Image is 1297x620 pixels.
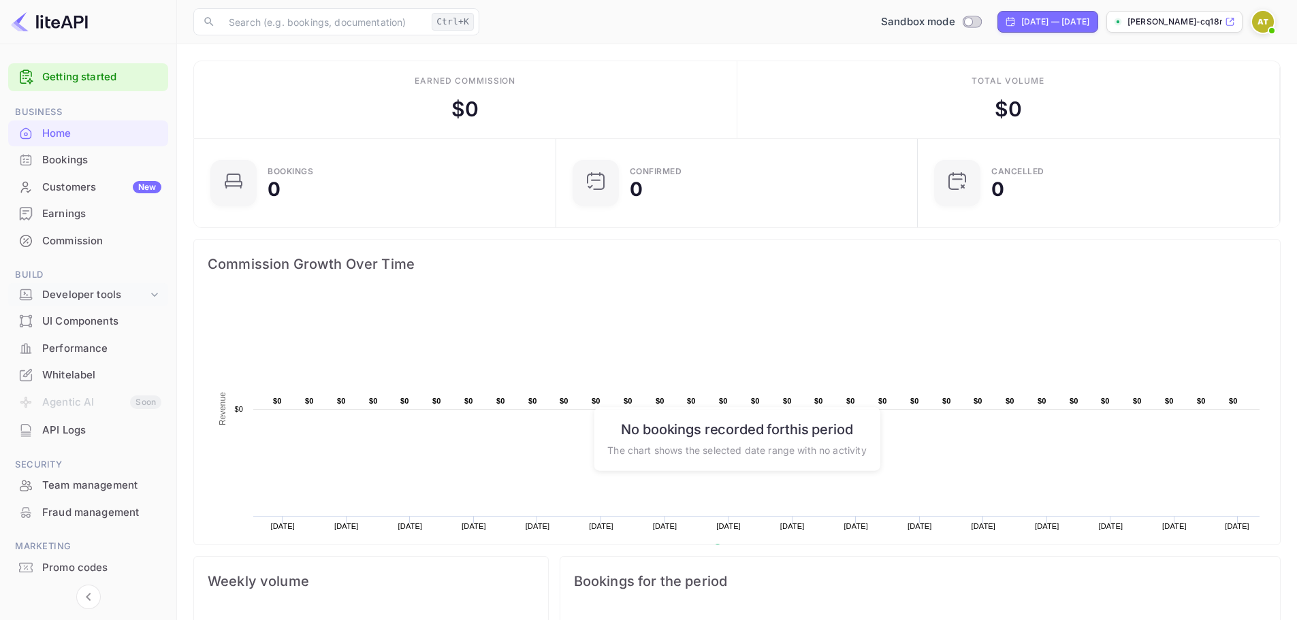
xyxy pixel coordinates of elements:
[630,180,643,199] div: 0
[719,397,728,405] text: $0
[8,228,168,253] a: Commission
[1127,16,1222,28] p: [PERSON_NAME]-cq18m.nuitee....
[218,392,227,425] text: Revenue
[8,201,168,226] a: Earnings
[1229,397,1238,405] text: $0
[8,201,168,227] div: Earnings
[8,362,168,389] div: Whitelabel
[8,63,168,91] div: Getting started
[11,11,88,33] img: LiteAPI logo
[8,147,168,174] div: Bookings
[528,397,537,405] text: $0
[656,397,664,405] text: $0
[8,500,168,525] a: Fraud management
[8,174,168,201] div: CustomersNew
[878,397,887,405] text: $0
[1162,522,1187,530] text: [DATE]
[1165,397,1174,405] text: $0
[8,417,168,444] div: API Logs
[42,314,161,329] div: UI Components
[8,362,168,387] a: Whitelabel
[972,75,1044,87] div: Total volume
[560,397,569,405] text: $0
[1021,16,1089,28] div: [DATE] — [DATE]
[268,167,313,176] div: Bookings
[42,152,161,168] div: Bookings
[1133,397,1142,405] text: $0
[42,478,161,493] div: Team management
[607,421,866,437] h6: No bookings recorded for this period
[8,174,168,199] a: CustomersNew
[221,8,426,35] input: Search (e.g. bookings, documentation)
[42,233,161,249] div: Commission
[369,397,378,405] text: $0
[780,522,805,530] text: [DATE]
[8,555,168,580] a: Promo codes
[1006,397,1014,405] text: $0
[42,368,161,383] div: Whitelabel
[8,308,168,335] div: UI Components
[624,397,633,405] text: $0
[589,522,613,530] text: [DATE]
[1197,397,1206,405] text: $0
[432,13,474,31] div: Ctrl+K
[398,522,423,530] text: [DATE]
[451,94,479,125] div: $ 0
[305,397,314,405] text: $0
[133,181,161,193] div: New
[1225,522,1249,530] text: [DATE]
[991,180,1004,199] div: 0
[8,267,168,282] span: Build
[337,397,346,405] text: $0
[846,397,855,405] text: $0
[8,308,168,333] a: UI Components
[607,442,866,457] p: The chart shows the selected date range with no activity
[8,120,168,146] a: Home
[42,423,161,438] div: API Logs
[400,397,409,405] text: $0
[997,11,1098,33] div: Click to change the date range period
[76,585,101,609] button: Collapse navigation
[574,570,1266,592] span: Bookings for the period
[42,69,161,85] a: Getting started
[8,105,168,120] span: Business
[653,522,677,530] text: [DATE]
[8,539,168,554] span: Marketing
[910,397,919,405] text: $0
[687,397,696,405] text: $0
[1101,397,1110,405] text: $0
[526,522,550,530] text: [DATE]
[268,180,281,199] div: 0
[8,228,168,255] div: Commission
[8,500,168,526] div: Fraud management
[8,472,168,497] a: Team management
[1035,522,1059,530] text: [DATE]
[8,417,168,442] a: API Logs
[991,167,1044,176] div: CANCELLED
[8,147,168,172] a: Bookings
[8,283,168,307] div: Developer tools
[1252,11,1274,33] img: Amos Tal
[881,14,955,30] span: Sandbox mode
[1099,522,1123,530] text: [DATE]
[42,126,161,142] div: Home
[783,397,792,405] text: $0
[270,522,295,530] text: [DATE]
[8,336,168,362] div: Performance
[42,560,161,576] div: Promo codes
[8,336,168,361] a: Performance
[8,555,168,581] div: Promo codes
[814,397,823,405] text: $0
[8,120,168,147] div: Home
[42,341,161,357] div: Performance
[208,570,534,592] span: Weekly volume
[496,397,505,405] text: $0
[995,94,1022,125] div: $ 0
[273,397,282,405] text: $0
[592,397,601,405] text: $0
[876,14,987,30] div: Switch to Production mode
[942,397,951,405] text: $0
[42,287,148,303] div: Developer tools
[8,457,168,472] span: Security
[334,522,359,530] text: [DATE]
